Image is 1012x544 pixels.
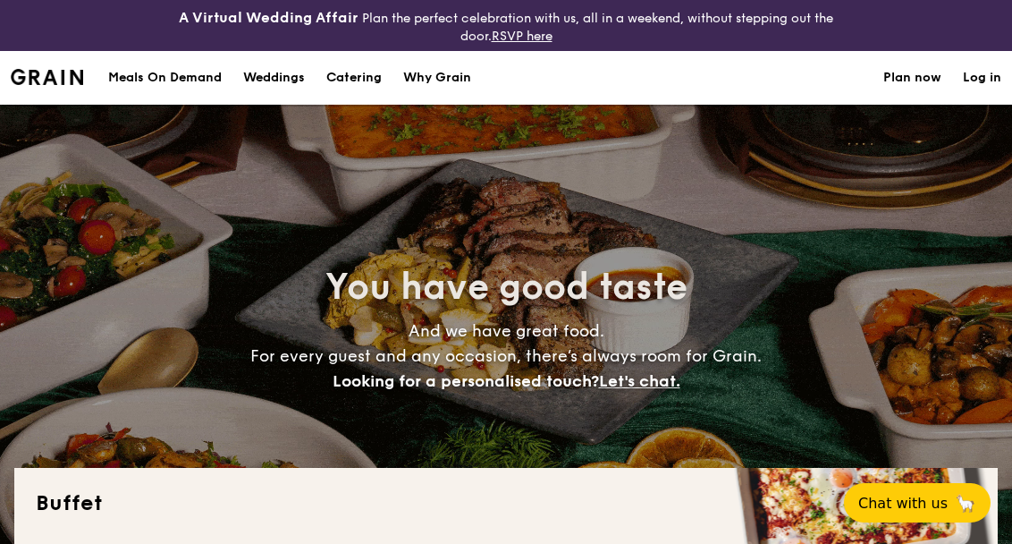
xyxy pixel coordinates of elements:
span: And we have great food. For every guest and any occasion, there’s always room for Grain. [250,321,762,391]
h1: Catering [326,51,382,105]
span: You have good taste [325,266,687,309]
a: Meals On Demand [97,51,232,105]
a: RSVP here [492,29,552,44]
div: Plan the perfect celebration with us, all in a weekend, without stepping out the door. [169,7,844,44]
a: Plan now [883,51,941,105]
h4: A Virtual Wedding Affair [179,7,358,29]
h2: Buffet [36,489,976,518]
img: Grain [11,69,83,85]
span: Let's chat. [599,371,680,391]
div: Meals On Demand [108,51,222,105]
span: Looking for a personalised touch? [333,371,599,391]
a: Logotype [11,69,83,85]
a: Log in [963,51,1001,105]
div: Why Grain [403,51,471,105]
a: Catering [316,51,392,105]
button: Chat with us🦙 [844,483,991,523]
span: 🦙 [955,493,976,514]
a: Why Grain [392,51,482,105]
div: Weddings [243,51,305,105]
a: Weddings [232,51,316,105]
span: Chat with us [858,495,948,512]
